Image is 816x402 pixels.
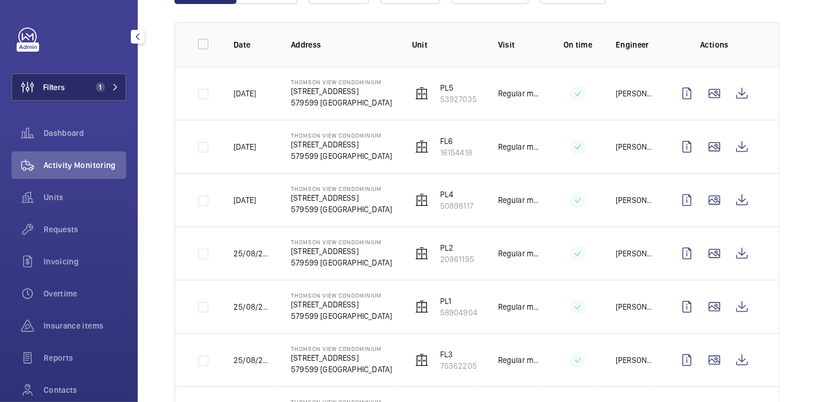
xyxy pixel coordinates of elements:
p: 53927035 [440,93,477,105]
p: 25/08/2025 [234,301,273,313]
span: Dashboard [44,127,126,139]
p: [PERSON_NAME] [616,354,655,366]
span: Insurance items [44,320,126,331]
p: [PERSON_NAME] [616,301,655,313]
p: [STREET_ADDRESS] [291,192,392,204]
span: 1 [96,83,105,92]
p: 579599 [GEOGRAPHIC_DATA] [291,97,392,108]
p: 25/08/2025 [234,354,273,366]
img: elevator.svg [415,300,429,314]
span: Units [44,192,126,203]
p: [PERSON_NAME] [616,248,655,259]
p: 25/08/2025 [234,248,273,259]
span: Invoicing [44,256,126,267]
img: elevator.svg [415,353,429,367]
p: Thomson View Condominium [291,132,392,139]
p: Regular maintenance [498,194,540,206]
p: 50898117 [440,200,473,212]
p: 16154418 [440,147,472,158]
button: Filters1 [11,73,126,101]
span: Reports [44,352,126,364]
p: Regular maintenance [498,88,540,99]
p: Date [234,39,273,50]
p: 579599 [GEOGRAPHIC_DATA] [291,150,392,162]
p: 20861195 [440,253,474,265]
img: elevator.svg [415,193,429,207]
p: Regular maintenance [498,301,540,313]
p: PL5 [440,82,477,93]
p: 579599 [GEOGRAPHIC_DATA] [291,364,392,375]
img: elevator.svg [415,140,429,154]
p: [PERSON_NAME] [616,194,655,206]
p: [STREET_ADDRESS] [291,245,392,257]
p: [STREET_ADDRESS] [291,85,392,97]
p: FL3 [440,349,477,360]
p: Regular maintenance [498,248,540,259]
p: FL6 [440,135,472,147]
p: PL4 [440,189,473,200]
span: Contacts [44,384,126,396]
p: Thomson View Condominium [291,79,392,85]
p: Regular maintenance [498,354,540,366]
p: Engineer [616,39,655,50]
p: [PERSON_NAME] [616,88,655,99]
p: Unit [412,39,480,50]
span: Activity Monitoring [44,159,126,171]
p: 579599 [GEOGRAPHIC_DATA] [291,310,392,322]
p: 579599 [GEOGRAPHIC_DATA] [291,204,392,215]
p: [PERSON_NAME] [616,141,655,153]
span: Requests [44,224,126,235]
img: elevator.svg [415,247,429,260]
p: Thomson View Condominium [291,345,392,352]
p: [STREET_ADDRESS] [291,352,392,364]
p: Address [291,39,394,50]
img: elevator.svg [415,87,429,100]
p: [DATE] [234,141,256,153]
span: Overtime [44,288,126,299]
p: PL1 [440,295,477,307]
p: 75362205 [440,360,477,372]
p: 58904904 [440,307,477,318]
p: Visit [498,39,540,50]
p: [DATE] [234,88,256,99]
p: 579599 [GEOGRAPHIC_DATA] [291,257,392,268]
p: Thomson View Condominium [291,239,392,245]
p: [STREET_ADDRESS] [291,139,392,150]
p: Actions [673,39,756,50]
p: Thomson View Condominium [291,292,392,299]
p: [DATE] [234,194,256,206]
p: Thomson View Condominium [291,185,392,192]
p: PL2 [440,242,474,253]
span: Filters [43,81,65,93]
p: On time [558,39,597,50]
p: Regular maintenance [498,141,540,153]
p: [STREET_ADDRESS] [291,299,392,310]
